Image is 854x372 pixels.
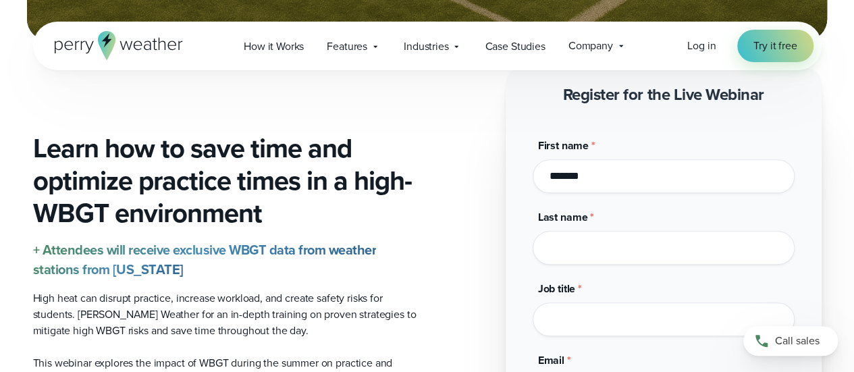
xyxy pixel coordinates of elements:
[563,82,764,107] strong: Register for the Live Webinar
[775,333,820,349] span: Call sales
[743,326,838,356] a: Call sales
[327,38,367,55] span: Features
[232,32,315,60] a: How it Works
[538,138,589,153] span: First name
[33,290,417,339] p: High heat can disrupt practice, increase workload, and create safety risks for students. [PERSON_...
[485,38,545,55] span: Case Studies
[737,30,813,62] a: Try it free
[538,209,588,225] span: Last name
[687,38,716,54] a: Log in
[753,38,797,54] span: Try it free
[687,38,716,53] span: Log in
[568,38,613,54] span: Company
[473,32,556,60] a: Case Studies
[33,240,377,280] strong: + Attendees will receive exclusive WBGT data from weather stations from [US_STATE]
[404,38,448,55] span: Industries
[244,38,304,55] span: How it Works
[538,352,564,368] span: Email
[33,132,417,230] h3: Learn how to save time and optimize practice times in a high-WBGT environment
[538,281,576,296] span: Job title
